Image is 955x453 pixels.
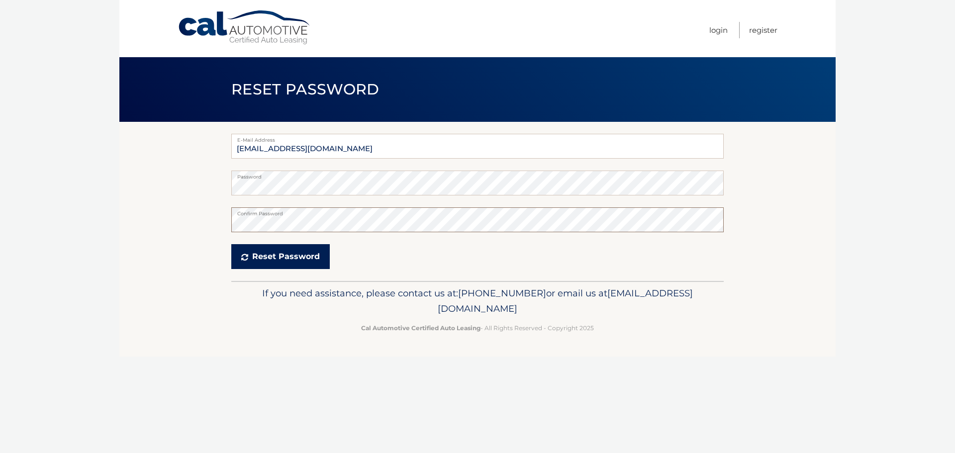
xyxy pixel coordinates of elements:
label: E-Mail Address [231,134,724,142]
span: [PHONE_NUMBER] [458,287,546,299]
button: Reset Password [231,244,330,269]
label: Confirm Password [231,207,724,215]
input: E-mail Address [231,134,724,159]
a: Login [709,22,728,38]
span: Reset Password [231,80,379,98]
a: Cal Automotive [178,10,312,45]
strong: Cal Automotive Certified Auto Leasing [361,324,480,332]
p: - All Rights Reserved - Copyright 2025 [238,323,717,333]
a: Register [749,22,777,38]
label: Password [231,171,724,179]
p: If you need assistance, please contact us at: or email us at [238,285,717,317]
